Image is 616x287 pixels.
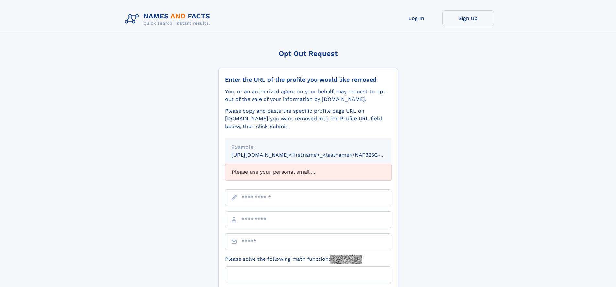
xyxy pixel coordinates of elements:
a: Sign Up [442,10,494,26]
div: Enter the URL of the profile you would like removed [225,76,391,83]
small: [URL][DOMAIN_NAME]<firstname>_<lastname>/NAF325G-xxxxxxxx [232,152,404,158]
img: Logo Names and Facts [122,10,215,28]
div: Please use your personal email ... [225,164,391,180]
div: You, or an authorized agent on your behalf, may request to opt-out of the sale of your informatio... [225,88,391,103]
div: Please copy and paste the specific profile page URL on [DOMAIN_NAME] you want removed into the Pr... [225,107,391,130]
div: Example: [232,143,385,151]
label: Please solve the following math function: [225,255,362,264]
div: Opt Out Request [218,50,398,58]
a: Log In [391,10,442,26]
